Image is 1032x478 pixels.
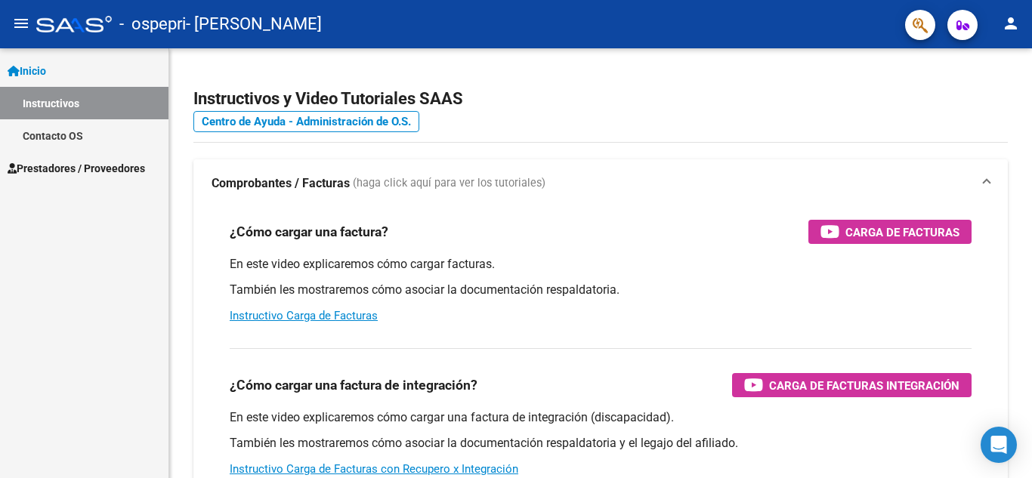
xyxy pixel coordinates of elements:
span: Carga de Facturas Integración [769,376,959,395]
span: Carga de Facturas [845,223,959,242]
span: - [PERSON_NAME] [186,8,322,41]
span: Prestadores / Proveedores [8,160,145,177]
p: También les mostraremos cómo asociar la documentación respaldatoria. [230,282,972,298]
p: En este video explicaremos cómo cargar una factura de integración (discapacidad). [230,409,972,426]
button: Carga de Facturas Integración [732,373,972,397]
a: Instructivo Carga de Facturas con Recupero x Integración [230,462,518,476]
strong: Comprobantes / Facturas [212,175,350,192]
a: Centro de Ayuda - Administración de O.S. [193,111,419,132]
button: Carga de Facturas [808,220,972,244]
mat-icon: person [1002,14,1020,32]
mat-icon: menu [12,14,30,32]
p: También les mostraremos cómo asociar la documentación respaldatoria y el legajo del afiliado. [230,435,972,452]
p: En este video explicaremos cómo cargar facturas. [230,256,972,273]
span: Inicio [8,63,46,79]
span: - ospepri [119,8,186,41]
h3: ¿Cómo cargar una factura de integración? [230,375,477,396]
h2: Instructivos y Video Tutoriales SAAS [193,85,1008,113]
span: (haga click aquí para ver los tutoriales) [353,175,545,192]
div: Open Intercom Messenger [981,427,1017,463]
h3: ¿Cómo cargar una factura? [230,221,388,242]
a: Instructivo Carga de Facturas [230,309,378,322]
mat-expansion-panel-header: Comprobantes / Facturas (haga click aquí para ver los tutoriales) [193,159,1008,208]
